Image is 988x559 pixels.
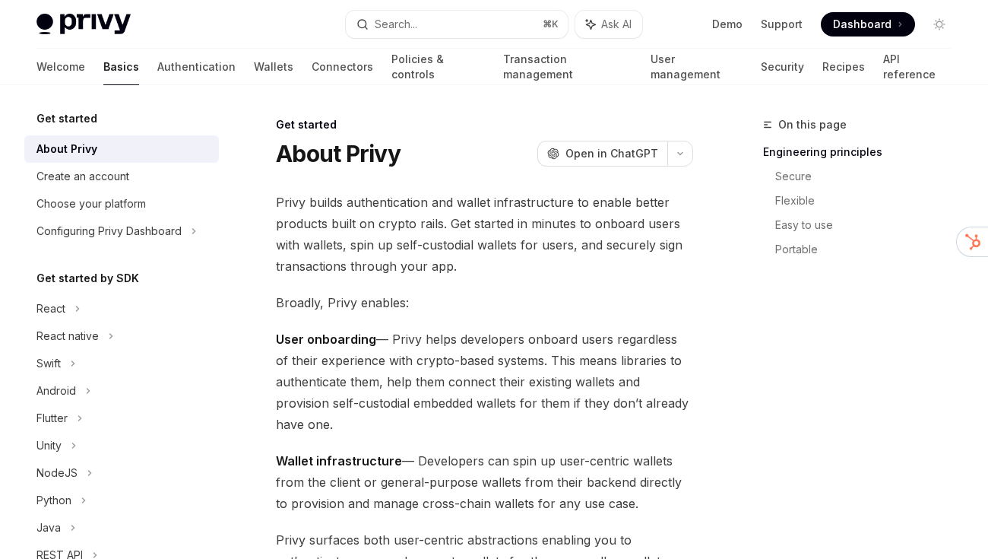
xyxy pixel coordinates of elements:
[537,141,667,167] button: Open in ChatGPT
[36,300,65,318] div: React
[36,437,62,455] div: Unity
[36,382,76,400] div: Android
[927,12,952,37] button: Toggle dark mode
[775,213,964,237] a: Easy to use
[276,329,693,435] span: — Privy helps developers onboard users regardless of their experience with crypto-based systems. ...
[821,12,915,37] a: Dashboard
[36,327,99,345] div: React native
[276,117,693,132] div: Get started
[883,49,952,85] a: API reference
[761,17,803,32] a: Support
[36,110,97,128] h5: Get started
[276,140,401,167] h1: About Privy
[822,49,865,85] a: Recipes
[103,49,139,85] a: Basics
[24,190,219,218] a: Choose your platform
[651,49,743,85] a: User management
[36,49,85,85] a: Welcome
[778,116,847,134] span: On this page
[575,11,642,38] button: Ask AI
[276,192,693,277] span: Privy builds authentication and wallet infrastructure to enable better products built on crypto r...
[761,49,804,85] a: Security
[775,189,964,213] a: Flexible
[36,491,71,510] div: Python
[254,49,293,85] a: Wallets
[36,167,129,186] div: Create an account
[276,292,693,313] span: Broadly, Privy enables:
[712,17,743,32] a: Demo
[775,164,964,189] a: Secure
[36,354,61,373] div: Swift
[24,163,219,190] a: Create an account
[565,146,658,161] span: Open in ChatGPT
[36,222,182,240] div: Configuring Privy Dashboard
[36,14,131,35] img: light logo
[36,519,61,537] div: Java
[763,140,964,164] a: Engineering principles
[543,18,559,30] span: ⌘ K
[391,49,485,85] a: Policies & controls
[601,17,632,32] span: Ask AI
[276,453,402,468] strong: Wallet infrastructure
[312,49,373,85] a: Connectors
[36,464,78,482] div: NodeJS
[36,269,139,287] h5: Get started by SDK
[24,135,219,163] a: About Privy
[375,15,417,33] div: Search...
[346,11,568,38] button: Search...⌘K
[36,195,146,213] div: Choose your platform
[833,17,891,32] span: Dashboard
[36,409,68,427] div: Flutter
[503,49,632,85] a: Transaction management
[157,49,236,85] a: Authentication
[36,140,97,158] div: About Privy
[276,332,376,347] strong: User onboarding
[775,237,964,262] a: Portable
[276,450,693,514] span: — Developers can spin up user-centric wallets from the client or general-purpose wallets from the...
